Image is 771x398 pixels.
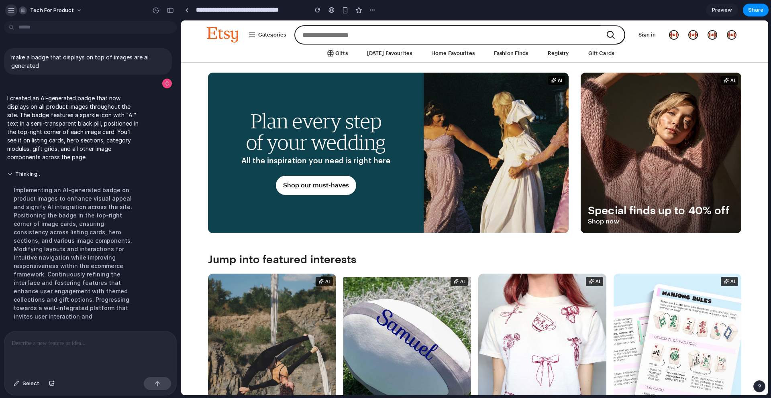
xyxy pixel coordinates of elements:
[706,4,738,16] a: Preview
[11,53,165,70] p: make a badge that displays on top of images are ai generated
[22,380,39,388] span: Select
[401,26,439,40] a: Gift Cards
[27,232,560,246] h2: Jump into featured interests
[361,26,394,40] a: Registry
[10,377,43,390] button: Select
[16,4,86,17] button: Tech for Product
[180,26,237,40] a: [DATE] Favourites
[7,94,141,161] p: I created an AI-generated badge that now displays on all product images throughout the site. The ...
[244,26,300,40] a: Home Favourites
[451,7,481,22] button: Sign in
[95,155,175,175] a: Shop our must-haves
[61,7,111,22] button: Categories
[712,6,732,14] span: Preview
[748,6,763,14] span: Share
[154,30,167,36] span: Gifts
[307,26,353,40] a: Fashion Finds
[7,181,141,325] div: Implementing an AI-generated badge on product images to enhance visual appeal and signify AI inte...
[743,4,769,16] button: Share
[30,6,74,14] span: Tech for Product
